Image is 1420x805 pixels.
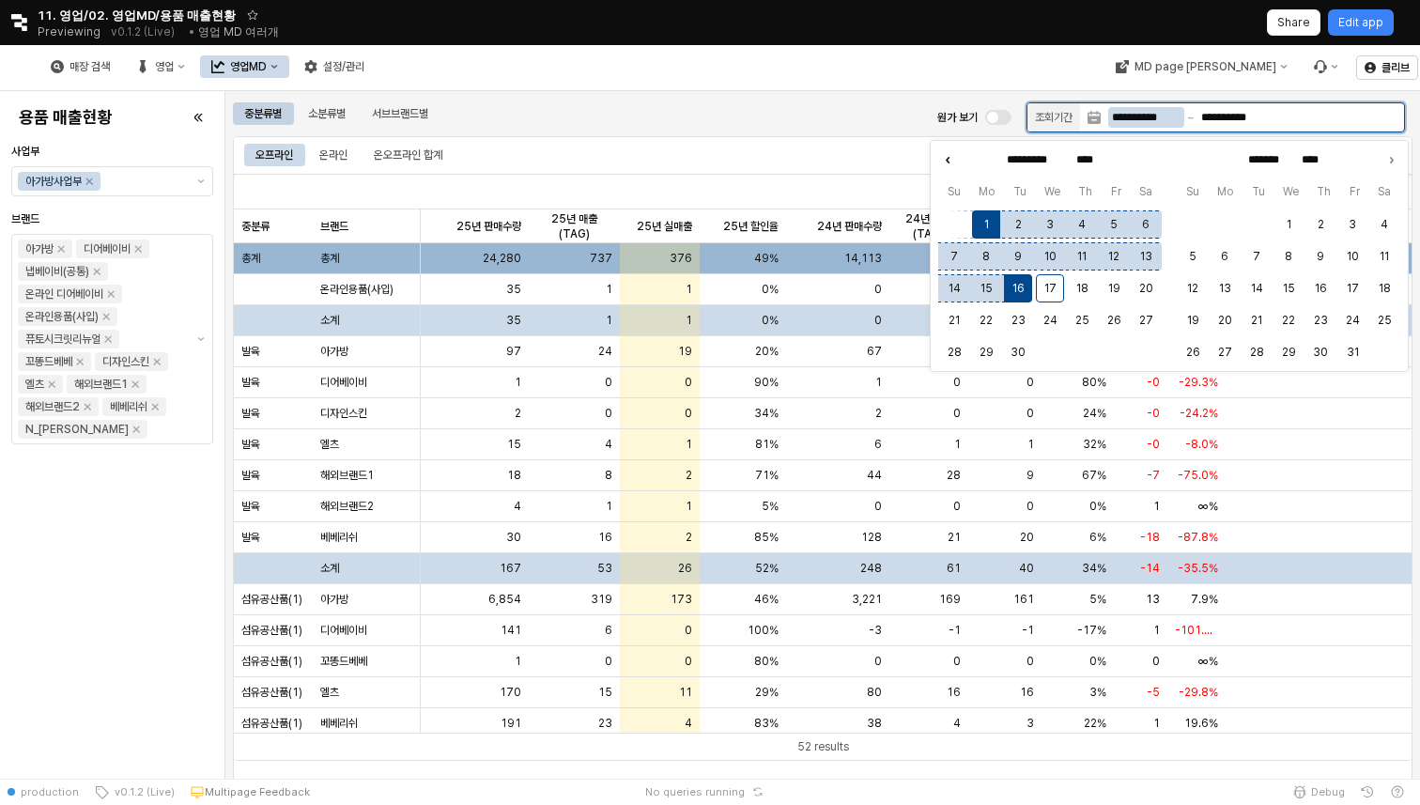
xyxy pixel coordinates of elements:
span: 1 [954,437,961,452]
span: 20 [1020,530,1034,545]
span: 376 [670,251,692,266]
button: 2025-09-27 [1132,306,1160,334]
span: 25년 실매출 [637,219,692,234]
span: 디자인스킨 [320,406,367,421]
span: 5% [1089,592,1106,607]
span: We [1273,182,1307,201]
div: Remove 아가방사업부 [85,178,93,185]
button: 2025-09-09 [1004,242,1032,271]
span: 248 [860,561,882,576]
div: Menu item 6 [1302,55,1349,78]
button: 2025-10-05 [1179,242,1207,271]
div: Remove 온라인 디어베이비 [107,290,115,298]
span: 0 [605,375,612,390]
div: 아가방사업부 [25,172,82,191]
button: 2025-09-13 [1132,242,1160,271]
span: 총계 [241,251,260,266]
span: 디어베이비 [320,375,367,390]
span: 4 [605,437,612,452]
div: Remove 퓨토시크릿리뉴얼 [104,335,112,343]
span: 1 [606,282,612,297]
span: 베베리쉬 [320,530,358,545]
button: Add app to favorites [243,6,262,24]
span: 1 [686,282,692,297]
span: Fr [1102,182,1130,201]
span: 53 [597,561,612,576]
div: 해외브랜드2 [25,397,80,416]
span: 0 [874,282,882,297]
button: 2025-09-28 [940,338,968,366]
span: • [189,24,195,39]
span: -0 [1147,437,1160,452]
span: 발육 [241,437,260,452]
span: 0 [1026,406,1034,421]
button: History [1352,779,1382,805]
span: 아가방 [320,344,348,359]
span: 52% [755,561,779,576]
button: 2025-10-06 [1211,242,1239,271]
button: 2025-10-09 [1306,242,1335,271]
button: Multipage Feedback [182,779,317,805]
div: MD page [PERSON_NAME] [1134,60,1275,73]
span: 0 [685,406,692,421]
div: 설정/관리 [323,60,364,73]
div: 조회기간 [1035,108,1073,127]
span: 해외브랜드1 [320,468,374,483]
button: 2025-09-23 [1004,306,1032,334]
span: 28 [947,468,961,483]
div: 퓨토시크릿리뉴얼 [25,330,100,348]
button: 2025-09-04 [1068,210,1096,239]
button: MD page [PERSON_NAME] [1104,55,1298,78]
span: Mo [969,182,1003,201]
button: 2025-09-29 [972,338,1000,366]
span: 25년 할인율 [723,219,779,234]
div: 베베리쉬 [110,397,147,416]
span: 25년 매출 (TAG) [536,211,612,241]
span: 128 [861,530,882,545]
span: 21 [948,530,961,545]
span: 319 [591,592,612,607]
button: 2025-10-03 [1338,210,1366,239]
div: 영업MD [230,60,267,73]
span: 0 [1026,499,1034,514]
button: 제안 사항 표시 [190,167,212,195]
span: 16 [598,530,612,545]
div: N_[PERSON_NAME] [25,420,129,439]
div: 온라인 디어베이비 [25,285,103,303]
span: 30 [506,530,521,545]
span: 온라인용품(사입) [320,282,394,297]
span: 5% [762,499,779,514]
span: 브랜드 [320,219,348,234]
span: 26 [678,561,692,576]
span: 0% [762,313,779,328]
button: 2025-09-22 [972,306,1000,334]
button: 매장 검색 [39,55,121,78]
span: Tu [1242,182,1273,201]
button: 2025-10-13 [1211,274,1239,302]
button: 2025-10-10 [1338,242,1366,271]
span: 0% [762,282,779,297]
div: 온오프라인 합계 [363,144,454,166]
span: v0.1.2 (Live) [109,784,175,799]
span: 737 [590,251,612,266]
span: 141 [501,623,521,638]
button: Next month [1381,150,1400,169]
span: 발육 [241,530,260,545]
div: 꼬똥드베베 [25,352,72,371]
button: 2025-09-02 [1004,210,1032,239]
span: 4 [514,499,521,514]
button: 2025-10-20 [1211,306,1239,334]
button: 2025-10-08 [1274,242,1303,271]
button: 2025-10-23 [1306,306,1335,334]
span: 섬유공산품(1) [241,592,302,607]
span: 사업부 [11,145,39,158]
span: 34% [1082,561,1106,576]
div: Remove 디자인스킨 [153,358,161,365]
span: Mo [1208,182,1242,201]
button: 2025-10-29 [1274,338,1303,366]
span: 1 [606,313,612,328]
button: 제안 사항 표시 [190,235,212,443]
button: 2025-10-16 [1306,274,1335,302]
button: 설정/관리 [293,55,376,78]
